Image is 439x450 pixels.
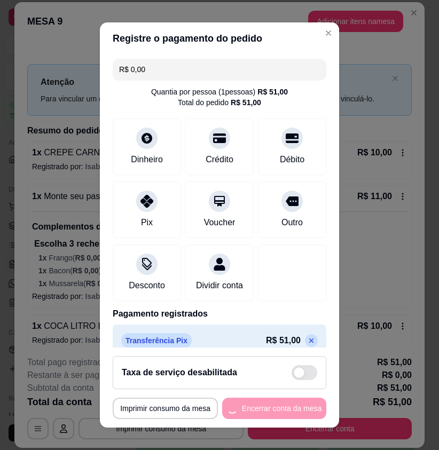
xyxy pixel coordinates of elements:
[281,216,303,229] div: Outro
[121,333,192,348] p: Transferência Pix
[320,25,337,42] button: Close
[280,153,304,166] div: Débito
[266,334,301,347] p: R$ 51,00
[196,279,243,292] div: Dividir conta
[178,97,261,108] div: Total do pedido
[119,59,320,80] input: Ex.: hambúrguer de cordeiro
[257,86,288,97] div: R$ 51,00
[131,153,163,166] div: Dinheiro
[122,366,237,379] h2: Taxa de serviço desabilitada
[141,216,153,229] div: Pix
[206,153,233,166] div: Crédito
[113,307,326,320] p: Pagamento registrados
[113,398,218,419] button: Imprimir consumo da mesa
[231,97,261,108] div: R$ 51,00
[204,216,236,229] div: Voucher
[129,279,165,292] div: Desconto
[100,22,339,54] header: Registre o pagamento do pedido
[151,86,288,97] div: Quantia por pessoa ( 1 pessoas)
